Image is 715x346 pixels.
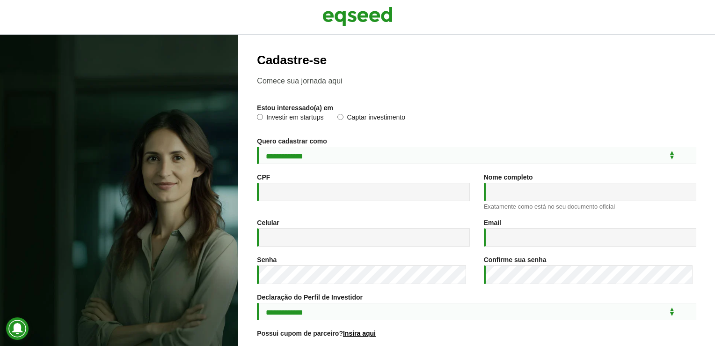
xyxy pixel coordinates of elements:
p: Comece sua jornada aqui [257,76,696,85]
a: Insira aqui [343,330,376,337]
label: Celular [257,219,279,226]
img: EqSeed Logo [322,5,393,28]
input: Investir em startups [257,114,263,120]
label: Captar investimento [337,114,405,123]
label: Estou interessado(a) em [257,105,333,111]
label: Nome completo [484,174,533,181]
label: Investir em startups [257,114,323,123]
label: Possui cupom de parceiro? [257,330,376,337]
label: Email [484,219,501,226]
label: CPF [257,174,270,181]
h2: Cadastre-se [257,53,696,67]
label: Quero cadastrar como [257,138,327,144]
label: Confirme sua senha [484,256,547,263]
label: Senha [257,256,277,263]
input: Captar investimento [337,114,343,120]
label: Declaração do Perfil de Investidor [257,294,363,301]
div: Exatamente como está no seu documento oficial [484,203,696,210]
